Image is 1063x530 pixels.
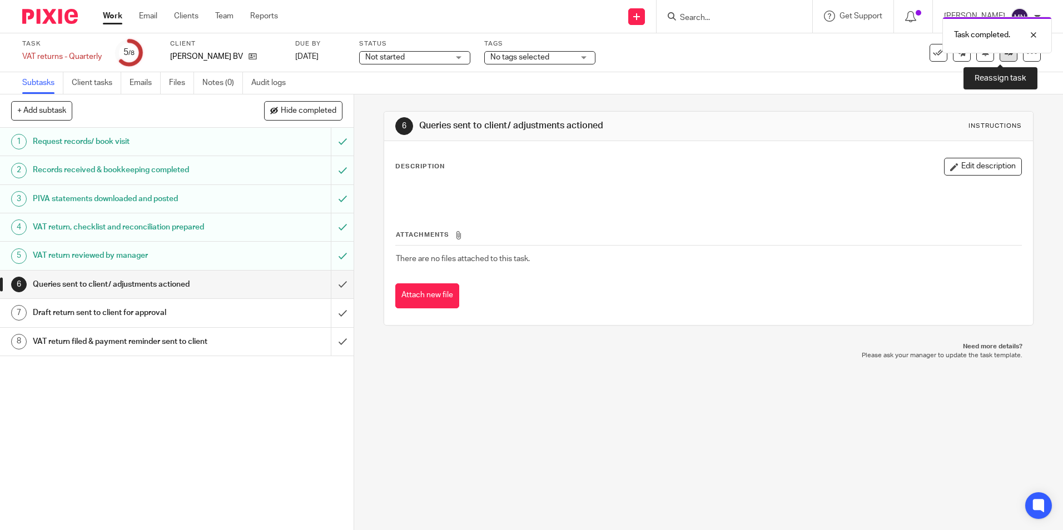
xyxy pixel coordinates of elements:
[264,101,342,120] button: Hide completed
[215,11,234,22] a: Team
[251,72,294,94] a: Audit logs
[11,248,27,264] div: 5
[22,72,63,94] a: Subtasks
[202,72,243,94] a: Notes (0)
[22,9,78,24] img: Pixie
[395,351,1022,360] p: Please ask your manager to update the task template.
[11,305,27,321] div: 7
[11,191,27,207] div: 3
[33,304,224,321] h1: Draft return sent to client for approval
[123,46,135,59] div: 5
[395,162,445,171] p: Description
[395,283,459,308] button: Attach new file
[359,39,470,48] label: Status
[72,72,121,94] a: Client tasks
[484,39,595,48] label: Tags
[281,107,336,116] span: Hide completed
[33,276,224,293] h1: Queries sent to client/ adjustments actioned
[11,277,27,292] div: 6
[250,11,278,22] a: Reports
[128,50,135,56] small: /8
[968,122,1022,131] div: Instructions
[22,39,102,48] label: Task
[130,72,161,94] a: Emails
[295,53,319,61] span: [DATE]
[103,11,122,22] a: Work
[11,219,27,235] div: 4
[396,232,449,238] span: Attachments
[11,334,27,349] div: 8
[22,51,102,62] div: VAT returns - Quarterly
[170,51,243,62] p: [PERSON_NAME] BV
[395,342,1022,351] p: Need more details?
[170,39,281,48] label: Client
[1011,8,1029,26] img: svg%3E
[169,72,194,94] a: Files
[295,39,345,48] label: Due by
[365,53,405,61] span: Not started
[33,247,224,264] h1: VAT return reviewed by manager
[11,163,27,178] div: 2
[33,219,224,236] h1: VAT return, checklist and reconciliation prepared
[11,134,27,149] div: 1
[11,101,72,120] button: + Add subtask
[139,11,157,22] a: Email
[954,29,1010,41] p: Task completed.
[33,133,224,150] h1: Request records/ book visit
[33,191,224,207] h1: PIVA statements downloaded and posted
[33,333,224,350] h1: VAT return filed & payment reminder sent to client
[490,53,549,61] span: No tags selected
[174,11,198,22] a: Clients
[396,255,530,263] span: There are no files attached to this task.
[33,162,224,178] h1: Records received & bookkeeping completed
[944,158,1022,176] button: Edit description
[395,117,413,135] div: 6
[419,120,732,132] h1: Queries sent to client/ adjustments actioned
